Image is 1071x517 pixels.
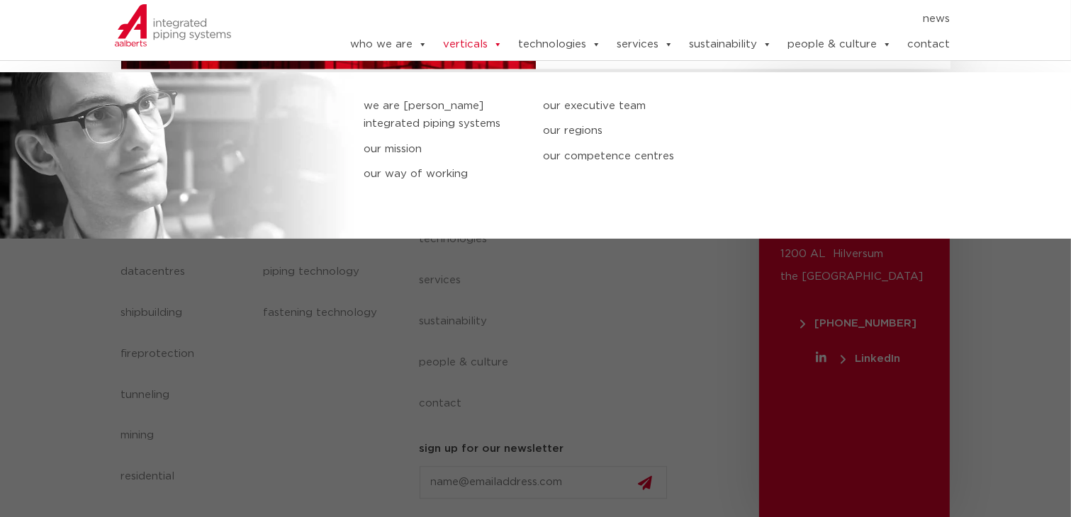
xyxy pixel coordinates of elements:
a: [PHONE_NUMBER] [780,318,936,329]
a: who we are [350,30,427,59]
a: tunneling [121,375,249,416]
nav: Menu [420,137,679,424]
nav: Menu [263,169,391,334]
a: residential [121,456,249,497]
a: datacentres [121,251,249,292]
a: people & culture [787,30,892,59]
a: contact [420,383,679,424]
a: mining [121,415,249,456]
a: technologies [518,30,601,59]
a: shipbuilding [121,292,249,334]
a: our executive team [543,97,701,115]
a: technologies [420,219,679,260]
nav: Menu [307,8,951,30]
input: name@emailaddress.com [420,466,668,499]
a: we are [PERSON_NAME] integrated piping systems [364,97,522,133]
a: fireprotection [121,334,249,375]
a: our competence centres [543,147,701,166]
a: contact [907,30,950,59]
a: services [420,260,679,301]
a: our way of working [364,165,522,183]
a: our regions [543,122,701,140]
img: send.svg [638,475,652,490]
span: [PHONE_NUMBER] [800,318,916,329]
a: sustainability [689,30,772,59]
a: sustainability [420,301,679,342]
a: services [617,30,673,59]
a: people & culture [420,342,679,383]
span: LinkedIn [841,353,900,364]
a: piping technology [263,251,391,292]
nav: Menu [121,169,249,498]
a: verticals [443,30,503,59]
a: our mission [364,140,522,159]
a: news [923,8,950,30]
a: LinkedIn [780,353,936,364]
a: fastening technology [263,292,391,334]
h5: sign up for our newsletter [420,438,564,460]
